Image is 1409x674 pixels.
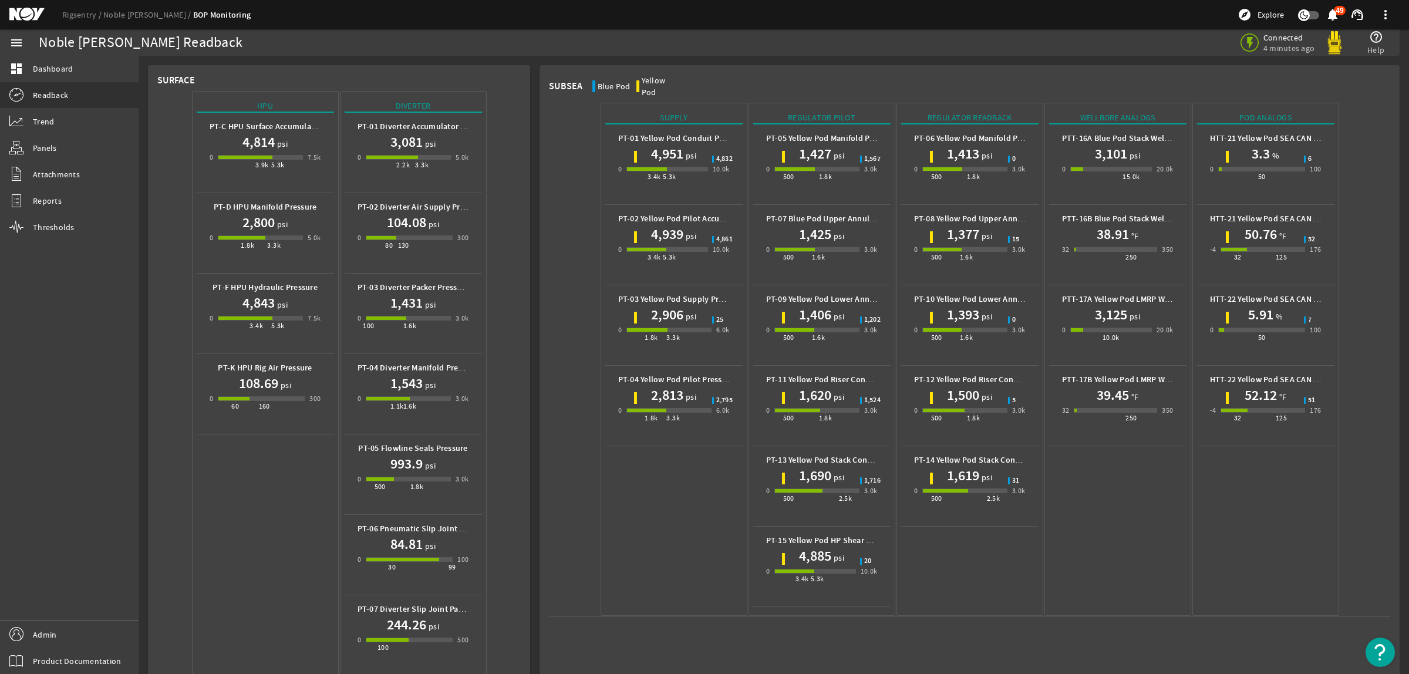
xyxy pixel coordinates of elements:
[33,195,62,207] span: Reports
[766,485,770,497] div: 0
[766,244,770,255] div: 0
[648,251,661,263] div: 3.4k
[271,159,285,171] div: 5.3k
[1350,8,1364,22] mat-icon: support_agent
[1308,236,1316,243] span: 52
[214,201,317,213] b: PT-D HPU Manifold Pressure
[783,412,794,424] div: 500
[811,573,824,585] div: 5.3k
[1323,31,1346,55] img: Yellowpod.svg
[1308,397,1316,404] span: 51
[456,393,469,405] div: 3.0k
[716,324,730,336] div: 6.0k
[931,332,942,343] div: 500
[1245,225,1277,244] h1: 50.76
[931,493,942,504] div: 500
[666,412,680,424] div: 3.3k
[275,299,288,311] span: psi
[1062,374,1241,385] b: PTT-17B Yellow Pod LMRP Wellbore Temperature
[457,232,468,244] div: 300
[979,230,992,242] span: psi
[783,171,794,183] div: 500
[33,221,75,233] span: Thresholds
[1367,44,1384,56] span: Help
[1129,391,1139,403] span: °F
[358,634,361,646] div: 0
[271,320,285,332] div: 5.3k
[766,133,916,144] b: PT-05 Yellow Pod Manifold Pilot Pressure
[753,112,891,124] div: Regulator Pilot
[358,604,545,615] b: PT-07 Diverter Slip Joint Packer Hydraulic Pressure
[242,213,275,232] h1: 2,800
[267,240,281,251] div: 3.3k
[1233,5,1289,24] button: Explore
[1062,133,1218,144] b: PTT-16A Blue Pod Stack Wellbore Pressure
[1210,133,1354,144] b: HTT-21 Yellow Pod SEA CAN 1 Humidity
[987,493,1000,504] div: 2.5k
[1277,391,1287,403] span: °F
[1125,412,1137,424] div: 250
[1234,412,1242,424] div: 32
[390,400,404,412] div: 1.1k
[931,171,942,183] div: 500
[242,294,275,312] h1: 4,843
[979,150,992,161] span: psi
[1210,163,1214,175] div: 0
[1097,225,1129,244] h1: 38.91
[1157,324,1174,336] div: 20.0k
[1252,144,1270,163] h1: 3.3
[1125,251,1137,263] div: 250
[1270,150,1279,161] span: %
[1276,412,1287,424] div: 125
[426,621,439,632] span: psi
[1369,30,1383,44] mat-icon: help_outline
[390,535,423,554] h1: 84.81
[358,473,361,485] div: 0
[210,393,213,405] div: 0
[9,36,23,50] mat-icon: menu
[642,75,680,98] div: Yellow Pod
[231,400,239,412] div: 60
[193,9,251,21] a: BOP Monitoring
[255,159,269,171] div: 3.9k
[1097,386,1129,405] h1: 39.45
[1258,9,1284,21] span: Explore
[831,311,844,322] span: psi
[766,454,945,466] b: PT-13 Yellow Pod Stack Connector Pilot Pressure
[62,9,103,20] a: Rigsentry
[618,324,622,336] div: 0
[799,144,831,163] h1: 1,427
[716,316,724,323] span: 25
[864,485,878,497] div: 3.0k
[358,554,361,565] div: 0
[1310,324,1321,336] div: 100
[363,320,374,332] div: 100
[1012,397,1016,404] span: 5
[947,305,979,324] h1: 1,393
[358,523,491,534] b: PT-06 Pneumatic Slip Joint Pressure
[308,312,321,324] div: 7.5k
[390,374,423,393] h1: 1,543
[1012,156,1016,163] span: 0
[819,412,832,424] div: 1.8k
[947,466,979,485] h1: 1,619
[914,324,918,336] div: 0
[914,374,1071,385] b: PT-12 Yellow Pod Riser Connector Pressure
[358,312,361,324] div: 0
[783,251,794,263] div: 500
[1248,305,1273,324] h1: 5.91
[1157,163,1174,175] div: 20.0k
[423,379,436,391] span: psi
[1276,251,1287,263] div: 125
[308,232,321,244] div: 5.0k
[947,144,979,163] h1: 1,413
[210,312,213,324] div: 0
[979,391,992,403] span: psi
[799,547,831,565] h1: 4,885
[1308,156,1312,163] span: 6
[358,201,484,213] b: PT-02 Diverter Air Supply Pressure
[1012,477,1020,484] span: 31
[766,535,916,546] b: PT-15 Yellow Pod HP Shear Ram Pressure
[388,561,396,573] div: 30
[651,144,683,163] h1: 4,951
